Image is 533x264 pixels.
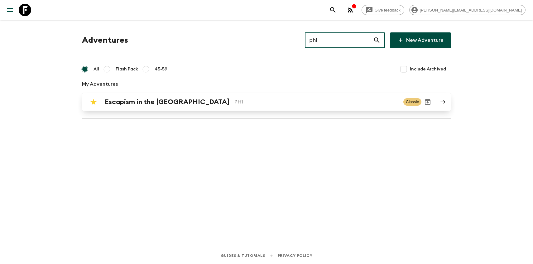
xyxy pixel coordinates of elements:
span: [PERSON_NAME][EMAIL_ADDRESS][DOMAIN_NAME] [416,8,525,12]
span: Flash Pack [116,66,138,72]
p: PH1 [234,98,398,106]
h2: Escapism in the [GEOGRAPHIC_DATA] [105,98,229,106]
button: search adventures [327,4,339,16]
a: New Adventure [390,32,451,48]
span: All [94,66,99,72]
div: [PERSON_NAME][EMAIL_ADDRESS][DOMAIN_NAME] [409,5,526,15]
a: Give feedback [362,5,404,15]
button: menu [4,4,16,16]
button: Archive [421,96,434,108]
h1: Adventures [82,34,128,46]
a: Guides & Tutorials [221,252,265,259]
p: My Adventures [82,80,451,88]
span: Classic [403,98,421,106]
a: Escapism in the [GEOGRAPHIC_DATA]PH1ClassicArchive [82,93,451,111]
a: Privacy Policy [278,252,312,259]
span: Include Archived [410,66,446,72]
input: e.g. AR1, Argentina [305,31,373,49]
span: Give feedback [371,8,404,12]
span: 45-59 [155,66,167,72]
